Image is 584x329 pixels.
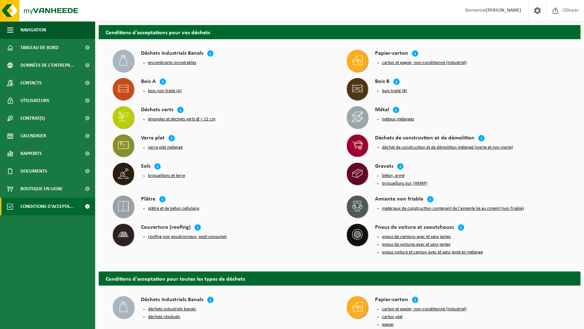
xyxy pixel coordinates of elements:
h4: Bois B [375,78,389,86]
button: briquaillons et terre [148,173,185,179]
button: pneus de voitures avec et sans jantes [382,242,450,247]
h2: Conditions d'acceptations pour vos déchets [99,25,580,39]
button: émondes et déchets verts Ø < 12 cm [148,116,215,122]
button: métaux mélangés [382,116,414,122]
h4: Déchets Industriels Banals [141,296,203,304]
h4: Couverture (roofing) [141,224,191,232]
span: Calendrier [20,127,46,145]
button: roofing non goudronneux, post-consumer [148,234,227,240]
h4: Plâtre [141,196,155,204]
button: pneus de camions avec et sans jantes [382,234,451,240]
span: Utilisateurs [20,92,49,109]
h4: Gravats [375,163,393,171]
span: Contrat(s) [20,109,45,127]
h4: Sols [141,163,150,171]
span: Rapports [20,145,42,162]
span: Tableau de bord [20,39,59,56]
h4: Déchets Industriels Banals [141,50,203,58]
h4: Amiante non friable [375,196,423,204]
h4: Déchets de construction et de démolition [375,134,474,143]
button: déchets industriels banals [148,306,196,312]
button: carton et papier, non-conditionné (industriel) [382,306,467,312]
button: carton et papier, non-conditionné (industriel) [382,60,467,66]
h4: Pneus de voiture et caoutchoucs [375,224,454,232]
h4: Papier-carton [375,296,408,304]
button: matériaux de construction contenant de l'amiante lié au ciment (non friable) [382,206,524,211]
button: déchets résiduels [148,314,180,320]
h4: Papier-carton [375,50,408,58]
h4: Métal [375,106,389,114]
span: Données de l'entrepr... [20,56,74,74]
span: Contacts [20,74,42,92]
h4: Bois A [141,78,156,86]
button: papier [382,322,394,328]
button: carton plat [382,314,402,320]
button: bois non traité (A) [148,88,182,94]
span: Conditions d'accepta... [20,198,74,215]
button: pneus voiture et camion avec et sans jante en mélange [382,250,483,255]
button: briquaillons pur (HMRP) [382,181,428,186]
button: déchet de construction et de démolition mélangé (inerte et non inerte) [382,145,513,150]
h4: Déchets verts [141,106,173,114]
span: Documents [20,162,47,180]
button: verre plat mélangé [148,145,183,150]
button: encombrants incinérables [148,60,196,66]
span: Navigation [20,21,46,39]
button: béton, armé [382,173,405,179]
strong: [PERSON_NAME] [486,8,521,13]
h4: Verre plat [141,134,165,143]
span: Boutique en ligne [20,180,63,198]
button: bois traité (B) [382,88,407,94]
button: plâtre et de béton cellulaire [148,206,199,211]
h2: Conditions d'acceptation pour toutes les types de déchets [99,271,580,285]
